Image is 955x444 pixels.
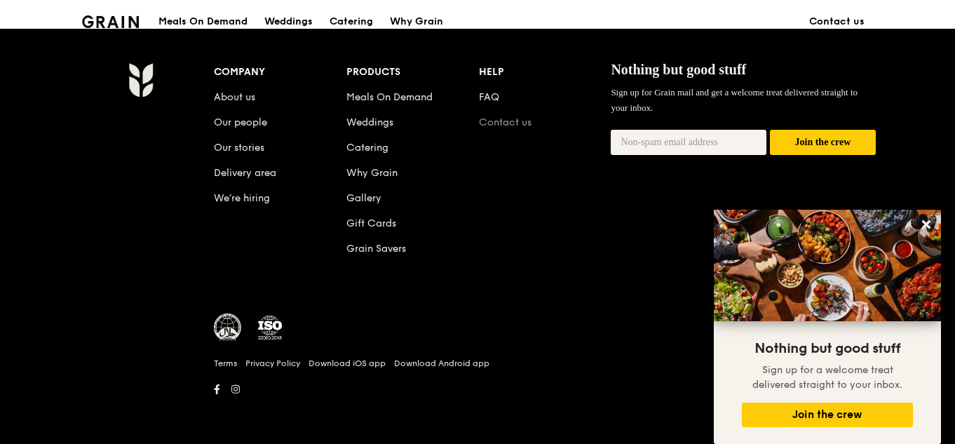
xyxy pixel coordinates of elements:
[346,142,388,154] a: Catering
[479,116,531,128] a: Contact us
[256,314,284,342] img: ISO Certified
[479,91,499,103] a: FAQ
[346,192,381,204] a: Gallery
[214,142,264,154] a: Our stories
[742,403,913,427] button: Join the crew
[214,62,346,82] div: Company
[611,87,858,113] span: Sign up for Grain mail and get a welcome treat delivered straight to your inbox.
[74,399,881,410] h6: Revision
[381,1,452,43] a: Why Grain
[214,167,276,179] a: Delivery area
[346,116,393,128] a: Weddings
[611,62,746,77] span: Nothing but good stuff
[264,1,313,43] div: Weddings
[394,358,489,369] a: Download Android app
[346,217,396,229] a: Gift Cards
[214,192,270,204] a: We’re hiring
[801,1,873,43] a: Contact us
[158,1,248,43] div: Meals On Demand
[752,364,902,391] span: Sign up for a welcome treat delivered straight to your inbox.
[611,130,766,155] input: Non-spam email address
[214,314,242,342] img: MUIS Halal Certified
[390,1,443,43] div: Why Grain
[214,358,237,369] a: Terms
[915,213,937,236] button: Close
[346,91,433,103] a: Meals On Demand
[330,1,373,43] div: Catering
[754,340,900,357] span: Nothing but good stuff
[245,358,300,369] a: Privacy Policy
[346,243,406,255] a: Grain Savers
[346,167,398,179] a: Why Grain
[321,1,381,43] a: Catering
[256,1,321,43] a: Weddings
[714,210,941,321] img: DSC07876-Edit02-Large.jpeg
[770,130,876,156] button: Join the crew
[309,358,386,369] a: Download iOS app
[214,91,255,103] a: About us
[346,62,479,82] div: Products
[82,15,139,28] img: Grain
[479,62,611,82] div: Help
[128,62,153,97] img: Grain
[214,116,267,128] a: Our people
